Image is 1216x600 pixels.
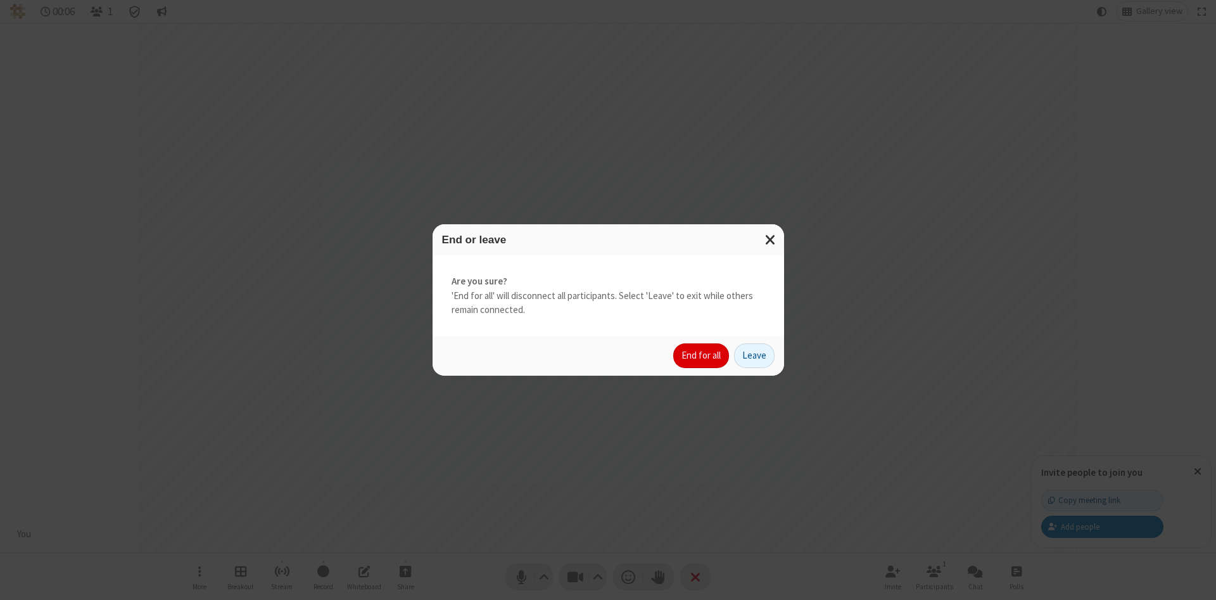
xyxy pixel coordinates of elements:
div: 'End for all' will disconnect all participants. Select 'Leave' to exit while others remain connec... [433,255,784,336]
h3: End or leave [442,234,775,246]
strong: Are you sure? [452,274,765,289]
button: Leave [734,343,775,369]
button: Close modal [757,224,784,255]
button: End for all [673,343,729,369]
